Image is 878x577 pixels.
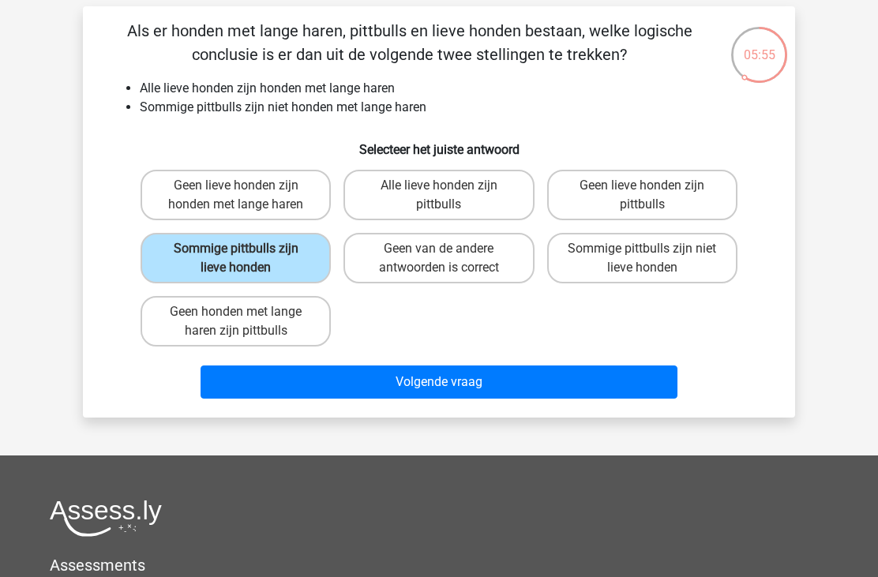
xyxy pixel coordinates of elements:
h6: Selecteer het juiste antwoord [108,129,770,157]
p: Als er honden met lange haren, pittbulls en lieve honden bestaan, welke logische conclusie is er ... [108,19,711,66]
label: Geen lieve honden zijn pittbulls [547,170,737,220]
label: Geen honden met lange haren zijn pittbulls [141,296,331,347]
label: Sommige pittbulls zijn lieve honden [141,233,331,283]
h5: Assessments [50,556,828,575]
li: Alle lieve honden zijn honden met lange haren [140,79,770,98]
li: Sommige pittbulls zijn niet honden met lange haren [140,98,770,117]
label: Geen van de andere antwoorden is correct [343,233,534,283]
img: Assessly logo [50,500,162,537]
label: Geen lieve honden zijn honden met lange haren [141,170,331,220]
div: 05:55 [730,25,789,65]
button: Volgende vraag [201,365,678,399]
label: Alle lieve honden zijn pittbulls [343,170,534,220]
label: Sommige pittbulls zijn niet lieve honden [547,233,737,283]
